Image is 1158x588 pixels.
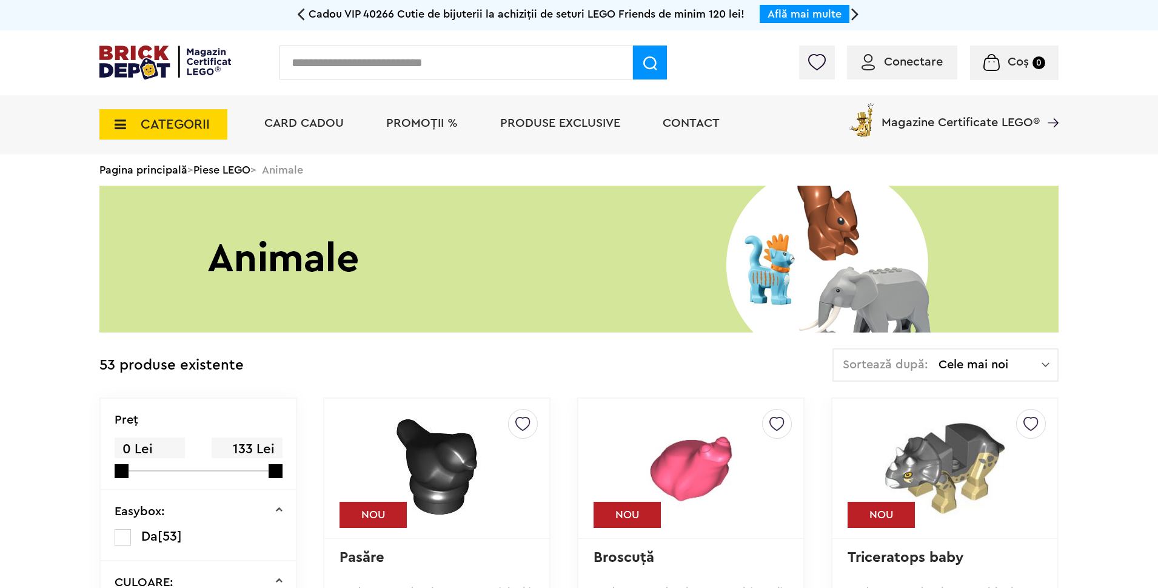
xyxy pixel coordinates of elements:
a: Află mai multe [768,8,842,19]
div: NOU [848,502,915,528]
img: Animale [99,186,1059,333]
img: Triceratops baby [869,409,1020,528]
a: Piese LEGO [193,164,250,175]
img: Pasăre [379,409,495,525]
a: Triceratops baby [848,550,963,565]
span: Coș [1008,56,1029,68]
a: Broscuţă [594,550,654,565]
p: Easybox: [115,505,165,518]
span: Cele mai noi [939,359,1042,371]
span: 133 Lei [212,438,282,461]
small: 0 [1032,56,1045,69]
a: Conectare [862,56,943,68]
span: [53] [158,530,182,543]
div: > > Animale [99,154,1059,186]
span: Cadou VIP 40266 Cutie de bijuterii la achiziții de seturi LEGO Friends de minim 120 lei! [309,8,745,19]
span: CATEGORII [141,118,210,131]
a: Pagina principală [99,164,187,175]
div: 53 produse existente [99,348,244,383]
a: Pasăre [340,550,384,565]
span: 0 Lei [115,438,185,461]
p: Preţ [115,414,138,426]
span: Da [141,530,158,543]
span: Magazine Certificate LEGO® [882,101,1040,129]
div: NOU [340,502,407,528]
a: Produse exclusive [500,117,620,129]
a: Contact [663,117,720,129]
div: NOU [594,502,661,528]
a: Magazine Certificate LEGO® [1040,101,1059,113]
span: Sortează după: [843,359,928,371]
a: Card Cadou [264,117,344,129]
span: Conectare [884,56,943,68]
img: Broscuţă [615,409,766,528]
a: PROMOȚII % [386,117,458,129]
